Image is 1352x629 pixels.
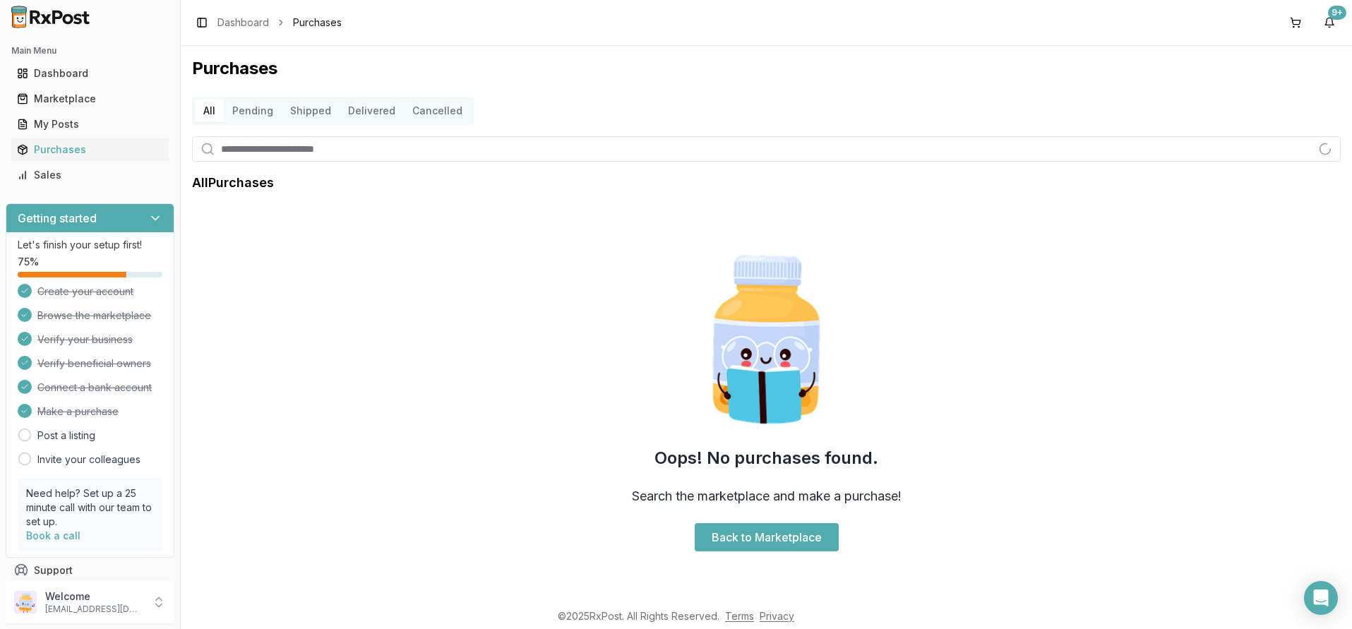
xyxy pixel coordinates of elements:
a: Post a listing [37,429,95,443]
div: 9+ [1328,6,1346,20]
button: Delivered [340,100,404,122]
button: 9+ [1318,11,1341,34]
img: RxPost Logo [6,6,96,28]
a: Book a call [26,529,80,541]
img: Smart Pill Bottle [676,249,857,430]
button: Marketplace [6,88,174,110]
img: User avatar [14,591,37,613]
button: All [195,100,224,122]
h2: Main Menu [11,45,169,56]
div: Purchases [17,143,163,157]
div: My Posts [17,117,163,131]
p: Welcome [45,589,143,604]
nav: breadcrumb [217,16,342,30]
div: Dashboard [17,66,163,80]
button: My Posts [6,113,174,136]
span: Verify your business [37,333,133,347]
p: Need help? Set up a 25 minute call with our team to set up. [26,486,154,529]
h2: Oops! No purchases found. [654,447,878,469]
span: Verify beneficial owners [37,357,151,371]
span: Make a purchase [37,405,119,419]
a: Back to Marketplace [695,523,839,551]
button: Sales [6,164,174,186]
a: Dashboard [11,61,169,86]
div: Open Intercom Messenger [1304,581,1338,615]
button: Purchases [6,138,174,161]
button: Pending [224,100,282,122]
button: Support [6,558,174,583]
h1: All Purchases [192,173,274,193]
h3: Getting started [18,210,97,227]
a: Marketplace [11,86,169,112]
p: [EMAIL_ADDRESS][DOMAIN_NAME] [45,604,143,615]
a: Invite your colleagues [37,453,140,467]
button: Cancelled [404,100,471,122]
h3: Search the marketplace and make a purchase! [632,486,902,506]
p: Let's finish your setup first! [18,238,162,252]
button: Dashboard [6,62,174,85]
a: Terms [725,610,754,622]
h1: Purchases [192,57,1341,80]
span: Browse the marketplace [37,308,151,323]
a: Purchases [11,137,169,162]
a: Dashboard [217,16,269,30]
a: Privacy [760,610,794,622]
div: Marketplace [17,92,163,106]
a: Sales [11,162,169,188]
div: Sales [17,168,163,182]
span: Purchases [293,16,342,30]
span: Connect a bank account [37,381,152,395]
button: Shipped [282,100,340,122]
a: My Posts [11,112,169,137]
span: 75 % [18,255,39,269]
span: Create your account [37,284,133,299]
